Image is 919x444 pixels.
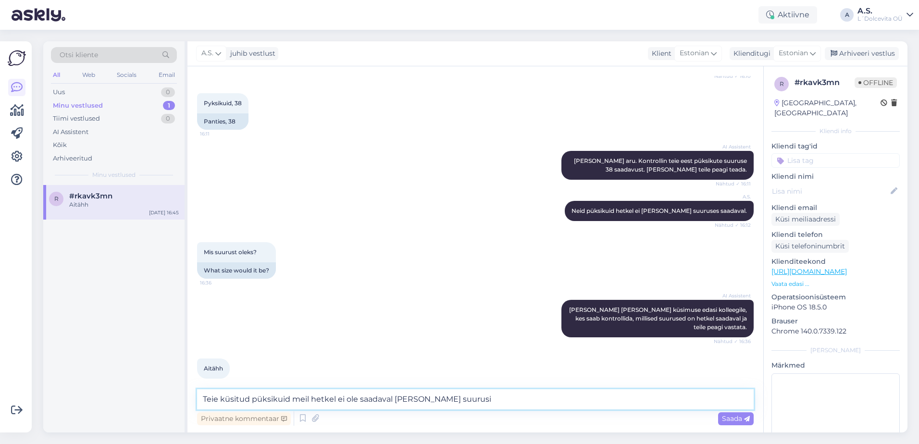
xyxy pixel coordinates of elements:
span: Estonian [779,48,808,59]
span: A.S. [201,48,213,59]
p: Klienditeekond [771,257,900,267]
p: Chrome 140.0.7339.122 [771,326,900,336]
img: Askly Logo [8,49,26,67]
input: Lisa nimi [772,186,889,197]
div: Arhiveeri vestlus [825,47,899,60]
div: Kõik [53,140,67,150]
a: [URL][DOMAIN_NAME] [771,267,847,276]
span: Nähtud ✓ 16:12 [715,222,751,229]
span: Pyksikuid, 38 [204,99,242,107]
div: Uus [53,87,65,97]
span: Offline [855,77,897,88]
span: [PERSON_NAME] aru. Kontrollin teie eest püksikute suuruse 38 saadavust. [PERSON_NAME] teile peagi... [574,157,748,173]
div: Aitähh [69,200,179,209]
p: Kliendi email [771,203,900,213]
div: Minu vestlused [53,101,103,111]
span: 16:45 [200,379,236,386]
div: Aktiivne [758,6,817,24]
div: 0 [161,87,175,97]
span: r [780,80,784,87]
div: Arhiveeritud [53,154,92,163]
a: A.S.L´Dolcevita OÜ [857,7,913,23]
div: L´Dolcevita OÜ [857,15,903,23]
div: AI Assistent [53,127,88,137]
span: AI Assistent [715,143,751,150]
div: A.S. [857,7,903,15]
div: Panties, 38 [197,113,248,130]
span: AI Assistent [715,292,751,299]
span: 16:36 [200,279,236,286]
p: Kliendi tag'id [771,141,900,151]
div: # rkavk3mn [795,77,855,88]
span: 16:11 [200,130,236,137]
p: Kliendi telefon [771,230,900,240]
div: Küsi meiliaadressi [771,213,840,226]
div: 0 [161,114,175,123]
span: Mis suurust oleks? [204,248,257,256]
span: [PERSON_NAME] [PERSON_NAME] küsimuse edasi kolleegile, kes saab kontrollida, millised suurused on... [569,306,748,331]
div: 1 [163,101,175,111]
span: Minu vestlused [92,171,136,179]
div: Socials [115,69,138,81]
div: Klient [648,49,671,59]
p: Brauser [771,316,900,326]
p: iPhone OS 18.5.0 [771,302,900,312]
span: Nähtud ✓ 16:10 [714,73,751,80]
textarea: Teie küsitud püksikuid meil hetkel ei ole saadaval [PERSON_NAME] suurusi [197,389,754,409]
span: Nähtud ✓ 16:11 [715,180,751,187]
span: Nähtud ✓ 16:36 [714,338,751,345]
div: Klienditugi [730,49,770,59]
div: A [840,8,854,22]
div: What size would it be? [197,262,276,279]
div: All [51,69,62,81]
div: Privaatne kommentaar [197,412,291,425]
div: [GEOGRAPHIC_DATA], [GEOGRAPHIC_DATA] [774,98,881,118]
div: [DATE] 16:45 [149,209,179,216]
p: Kliendi nimi [771,172,900,182]
span: Aitähh [204,365,223,372]
span: Estonian [680,48,709,59]
span: #rkavk3mn [69,192,112,200]
div: Tiimi vestlused [53,114,100,123]
span: Otsi kliente [60,50,98,60]
div: Küsi telefoninumbrit [771,240,849,253]
p: Märkmed [771,360,900,370]
p: Vaata edasi ... [771,280,900,288]
div: [PERSON_NAME] [771,346,900,355]
div: Kliendi info [771,127,900,136]
p: Operatsioonisüsteem [771,292,900,302]
span: A.S. [715,193,751,200]
span: Neid püksikuid hetkel ei [PERSON_NAME] suuruses saadaval. [571,207,747,214]
span: Saada [722,414,750,423]
span: r [54,195,59,202]
input: Lisa tag [771,153,900,168]
div: juhib vestlust [226,49,275,59]
div: Email [157,69,177,81]
div: Web [80,69,97,81]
